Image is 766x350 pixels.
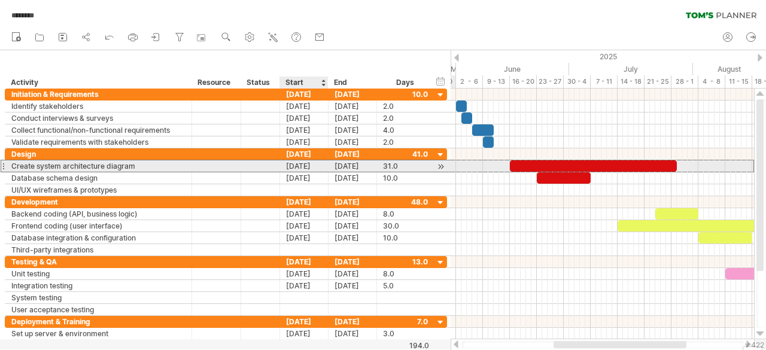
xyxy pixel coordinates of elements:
[456,63,569,75] div: June 2025
[435,160,446,173] div: scroll to activity
[383,136,428,148] div: 2.0
[329,196,377,208] div: [DATE]
[280,232,329,244] div: [DATE]
[329,208,377,220] div: [DATE]
[329,280,377,291] div: [DATE]
[383,101,428,112] div: 2.0
[197,77,234,89] div: Resource
[285,77,321,89] div: Start
[280,160,329,172] div: [DATE]
[383,220,428,232] div: 30.0
[280,112,329,124] div: [DATE]
[280,124,329,136] div: [DATE]
[11,328,186,339] div: Set up server & environment
[280,208,329,220] div: [DATE]
[11,304,186,315] div: User acceptance testing
[743,346,762,350] div: Show Legend
[329,268,377,279] div: [DATE]
[280,172,329,184] div: [DATE]
[11,220,186,232] div: Frontend coding (user interface)
[11,112,186,124] div: Conduct interviews & surveys
[329,172,377,184] div: [DATE]
[11,148,186,160] div: Design
[383,160,428,172] div: 31.0
[456,75,483,88] div: 2 - 6
[383,328,428,339] div: 3.0
[698,75,725,88] div: 4 - 8
[280,220,329,232] div: [DATE]
[329,148,377,160] div: [DATE]
[591,75,618,88] div: 7 - 11
[329,220,377,232] div: [DATE]
[11,77,185,89] div: Activity
[11,208,186,220] div: Backend coding (API, business logic)
[280,196,329,208] div: [DATE]
[383,208,428,220] div: 8.0
[383,124,428,136] div: 4.0
[383,172,428,184] div: 10.0
[725,75,752,88] div: 11 - 15
[11,292,186,303] div: System testing
[11,136,186,148] div: Validate requirements with stakeholders
[329,256,377,267] div: [DATE]
[329,136,377,148] div: [DATE]
[280,328,329,339] div: [DATE]
[280,280,329,291] div: [DATE]
[11,232,186,244] div: Database integration & configuration
[329,316,377,327] div: [DATE]
[510,75,537,88] div: 16 - 20
[11,89,186,100] div: Initiation & Requirements
[11,196,186,208] div: Development
[11,268,186,279] div: Unit testing
[11,160,186,172] div: Create system architecture diagram
[329,160,377,172] div: [DATE]
[11,280,186,291] div: Integration testing
[280,256,329,267] div: [DATE]
[11,244,186,255] div: Third-party integrations
[618,75,645,88] div: 14 - 18
[745,340,764,349] div: v 422
[329,232,377,244] div: [DATE]
[329,328,377,339] div: [DATE]
[280,148,329,160] div: [DATE]
[11,101,186,112] div: Identify stakeholders
[329,112,377,124] div: [DATE]
[329,101,377,112] div: [DATE]
[280,89,329,100] div: [DATE]
[645,75,671,88] div: 21 - 25
[383,280,428,291] div: 5.0
[11,316,186,327] div: Deployment & Training
[11,172,186,184] div: Database schema design
[378,341,429,350] div: 194.0
[11,184,186,196] div: UI/UX wireframes & prototypes
[280,316,329,327] div: [DATE]
[247,77,273,89] div: Status
[483,75,510,88] div: 9 - 13
[11,124,186,136] div: Collect functional/non-functional requirements
[280,136,329,148] div: [DATE]
[564,75,591,88] div: 30 - 4
[329,89,377,100] div: [DATE]
[383,268,428,279] div: 8.0
[280,268,329,279] div: [DATE]
[280,101,329,112] div: [DATE]
[334,77,370,89] div: End
[569,63,693,75] div: July 2025
[11,256,186,267] div: Testing & QA
[383,112,428,124] div: 2.0
[671,75,698,88] div: 28 - 1
[383,232,428,244] div: 10.0
[329,124,377,136] div: [DATE]
[537,75,564,88] div: 23 - 27
[376,77,433,89] div: Days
